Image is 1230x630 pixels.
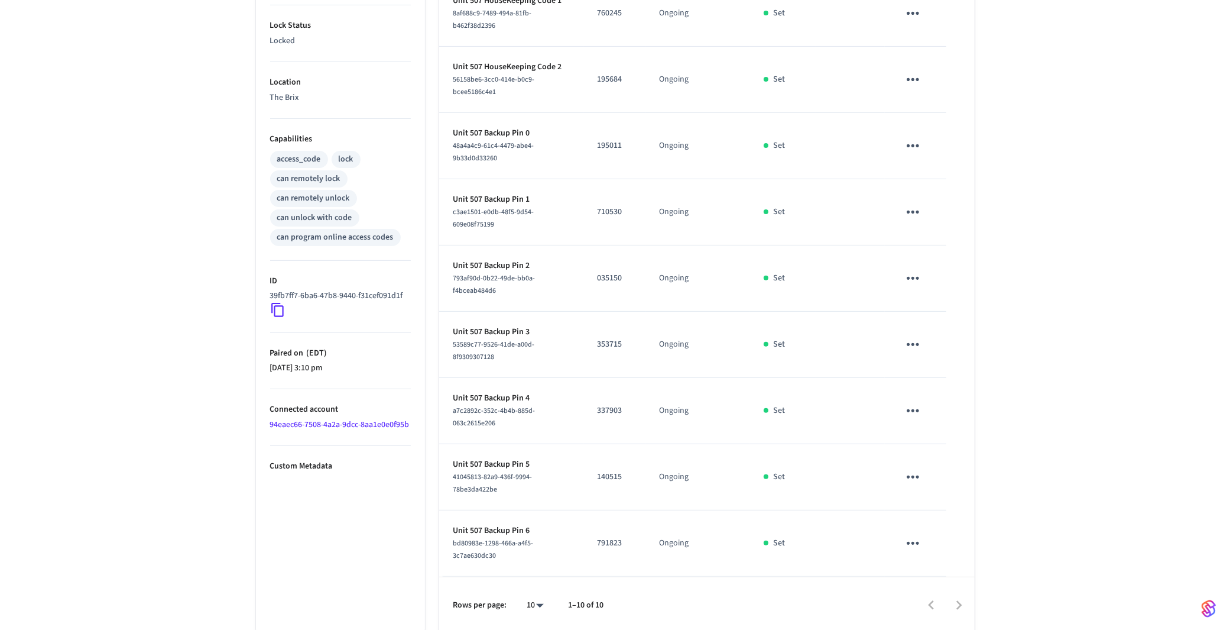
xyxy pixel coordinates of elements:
[270,290,403,302] p: 39fb7ff7-6ba6-47b8-9440-f31cef091d1f
[453,538,534,561] span: bd80983e-1298-466a-a4f5-3c7ae630dc30
[598,537,631,550] p: 791823
[773,7,785,20] p: Set
[453,260,569,272] p: Unit 507 Backup Pin 2
[645,245,750,312] td: Ongoing
[598,272,631,285] p: 035150
[598,206,631,218] p: 710530
[773,537,785,550] p: Set
[270,20,411,32] p: Lock Status
[645,444,750,511] td: Ongoing
[453,472,533,495] span: 41045813-82a9-436f-9994-78be3da422be
[270,362,411,374] p: [DATE] 3:10 pm
[453,340,535,362] span: 53589c77-9526-41de-a00d-8f9309307128
[277,212,352,224] div: can unlock with code
[270,419,410,431] a: 94eaec66-7508-4a2a-9dcc-8aa1e0e0f95b
[270,403,411,416] p: Connected account
[453,127,569,140] p: Unit 507 Backup Pin 0
[645,511,750,577] td: Ongoing
[773,140,785,152] p: Set
[773,338,785,351] p: Set
[773,272,785,285] p: Set
[453,599,507,612] p: Rows per page:
[598,7,631,20] p: 760245
[773,405,785,417] p: Set
[453,406,536,428] span: a7c2892c-352c-4b4b-885d-063c2615e206
[453,61,569,73] p: Unit 507 HouseKeeping Code 2
[773,471,785,483] p: Set
[598,338,631,351] p: 353715
[270,460,411,473] p: Custom Metadata
[453,392,569,405] p: Unit 507 Backup Pin 4
[773,206,785,218] p: Set
[270,133,411,146] p: Capabilities
[277,153,321,166] div: access_code
[270,35,411,47] p: Locked
[277,173,340,185] div: can remotely lock
[339,153,353,166] div: lock
[270,347,411,360] p: Paired on
[773,73,785,86] p: Set
[645,47,750,113] td: Ongoing
[277,231,394,244] div: can program online access codes
[598,140,631,152] p: 195011
[453,458,569,471] p: Unit 507 Backup Pin 5
[453,273,536,296] span: 793af90d-0b22-49de-bb0a-f4bceab484d6
[453,193,569,206] p: Unit 507 Backup Pin 1
[304,347,327,359] span: ( EDT )
[453,8,532,31] span: 8af688c9-7489-494a-81fb-b462f38d2396
[270,92,411,104] p: The Brix
[521,597,550,614] div: 10
[598,405,631,417] p: 337903
[645,378,750,444] td: Ongoing
[453,525,569,537] p: Unit 507 Backup Pin 6
[645,179,750,245] td: Ongoing
[277,192,350,205] div: can remotely unlock
[645,312,750,378] td: Ongoing
[453,326,569,338] p: Unit 507 Backup Pin 3
[453,141,534,163] span: 48a4a4c9-61c4-4479-abe4-9b33d0d33260
[1202,599,1216,618] img: SeamLogoGradient.69752ec5.svg
[270,76,411,89] p: Location
[270,275,411,287] p: ID
[645,113,750,179] td: Ongoing
[453,207,534,230] span: c3ae1501-e0db-48f5-9d54-609e08f75199
[569,599,604,612] p: 1–10 of 10
[598,471,631,483] p: 140515
[453,75,535,97] span: 56158be6-3cc0-414e-b0c9-bcee5186c4e1
[598,73,631,86] p: 195684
